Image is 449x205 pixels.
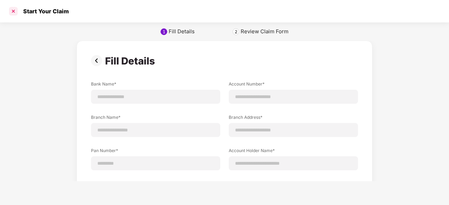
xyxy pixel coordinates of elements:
[241,28,288,35] div: Review Claim Form
[229,148,358,156] label: Account Holder Name*
[91,181,220,190] label: IFSC Code*
[235,29,237,34] div: 2
[229,181,358,190] label: Type Of Account*
[91,114,220,123] label: Branch Name*
[91,148,220,156] label: Pan Number*
[229,114,358,123] label: Branch Address*
[163,29,165,34] div: 1
[91,55,105,66] img: svg+xml;base64,PHN2ZyBpZD0iUHJldi0zMngzMiIgeG1sbnM9Imh0dHA6Ly93d3cudzMub3JnLzIwMDAvc3ZnIiB3aWR0aD...
[91,81,220,90] label: Bank Name*
[105,55,158,67] div: Fill Details
[229,81,358,90] label: Account Number*
[19,8,69,15] div: Start Your Claim
[169,28,195,35] div: Fill Details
